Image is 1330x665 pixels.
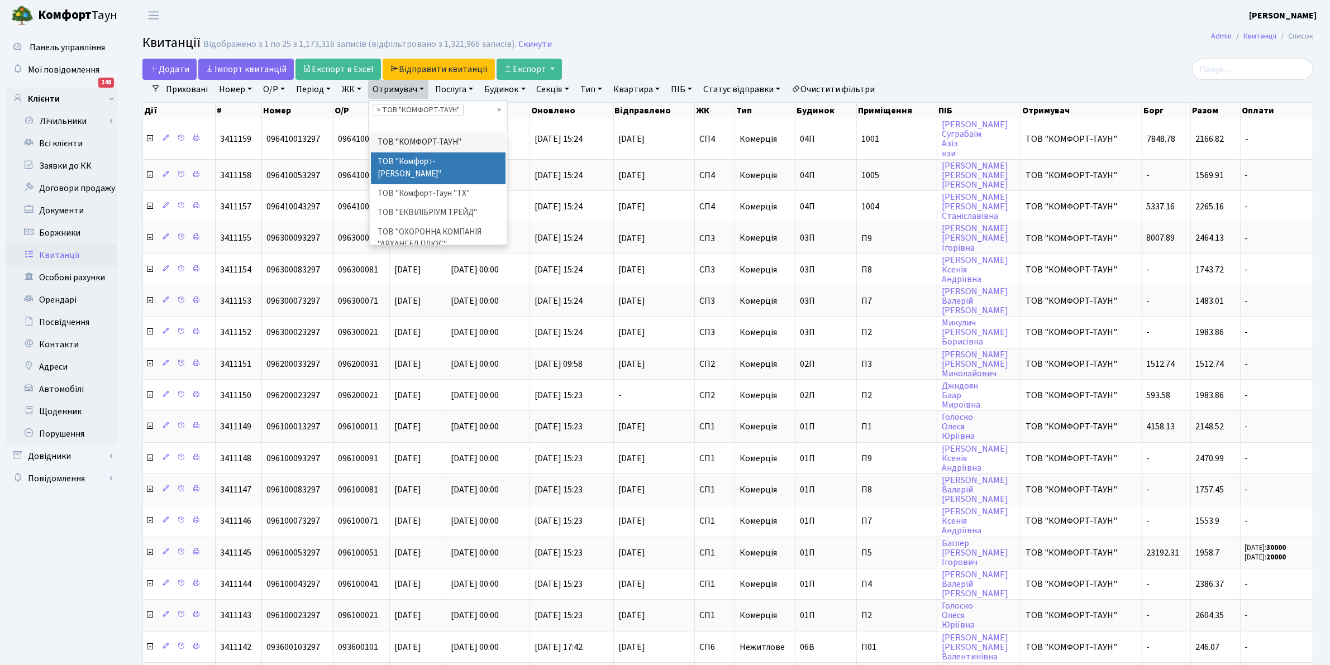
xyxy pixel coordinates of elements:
[368,80,428,99] a: Отримувач
[861,265,932,274] span: П8
[143,103,216,118] th: Дії
[266,264,320,276] span: 096300083297
[338,326,378,338] span: 096300021
[614,103,695,118] th: Відправлено
[13,110,117,132] a: Лічильники
[1147,232,1175,245] span: 8007.89
[861,485,932,494] span: П8
[942,348,1008,380] a: [PERSON_NAME][PERSON_NAME]Миколайович
[6,177,117,199] a: Договори продажу
[1026,202,1137,211] span: ТОВ "КОМФОРТ-ТАУН"
[535,169,583,181] span: [DATE] 15:24
[1147,547,1180,559] span: 23192.31
[740,326,777,338] span: Комерція
[1026,454,1137,463] span: ТОВ "КОМФОРТ-ТАУН"
[11,4,34,27] img: logo.png
[795,103,857,118] th: Будинок
[6,445,117,467] a: Довідники
[451,295,499,307] span: [DATE] 00:00
[1026,171,1137,180] span: ТОВ "КОМФОРТ-ТАУН"
[1147,358,1175,370] span: 1512.74
[1195,264,1224,276] span: 1743.72
[451,452,499,465] span: [DATE] 00:00
[800,484,815,496] span: 01П
[1147,169,1150,181] span: -
[1026,391,1137,400] span: ТОВ "КОМФОРТ-ТАУН"
[140,6,168,25] button: Переключити навігацію
[333,103,390,118] th: О/Р
[394,484,421,496] span: [DATE]
[942,380,980,411] a: ДжндоянБаарМироївна
[942,160,1008,191] a: [PERSON_NAME][PERSON_NAME][PERSON_NAME]
[699,202,730,211] span: СП4
[740,295,777,307] span: Комерція
[266,547,320,559] span: 096100053297
[394,264,421,276] span: [DATE]
[338,515,378,527] span: 096100071
[1245,422,1308,431] span: -
[740,452,777,465] span: Комерція
[787,80,879,99] a: Очистити фільтри
[1147,264,1150,276] span: -
[618,234,690,243] span: [DATE]
[861,202,932,211] span: 1004
[220,420,251,433] span: 3411149
[262,103,333,118] th: Номер
[338,389,378,401] span: 096200021
[1245,296,1308,305] span: -
[699,516,730,525] span: СП1
[203,39,516,50] div: Відображено з 1 по 25 з 1,173,316 записів (відфільтровано з 1,321,966 записів).
[518,39,552,50] a: Скинути
[618,296,690,305] span: [DATE]
[1026,265,1137,274] span: ТОВ "КОМФОРТ-ТАУН"
[1195,547,1219,559] span: 1958.7
[1147,133,1175,145] span: 7848.78
[800,264,815,276] span: 03П
[1147,515,1150,527] span: -
[1276,30,1313,42] li: Список
[618,171,690,180] span: [DATE]
[371,152,506,184] li: ТОВ "Комфорт-[PERSON_NAME]"
[1245,360,1308,369] span: -
[861,516,932,525] span: П7
[1142,103,1191,118] th: Борг
[338,133,378,145] span: 096410011
[220,133,251,145] span: 3411159
[699,485,730,494] span: СП1
[220,358,251,370] span: 3411151
[6,400,117,423] a: Щоденник
[1195,484,1224,496] span: 1757.45
[266,484,320,496] span: 096100083297
[371,203,506,223] li: ТОВ "ЕКВІЛІБРІУМ ТРЕЙД"
[338,452,378,465] span: 096100091
[1026,328,1137,337] span: ТОВ "КОМФОРТ-ТАУН"
[338,484,378,496] span: 096100081
[220,452,251,465] span: 3411148
[220,200,251,213] span: 3411157
[532,80,574,99] a: Секція
[1147,420,1175,433] span: 4158.13
[1245,265,1308,274] span: -
[451,358,499,370] span: [DATE] 00:00
[394,452,421,465] span: [DATE]
[371,133,506,152] li: ТОВ "КОМФОРТ-ТАУН"
[1245,516,1308,525] span: -
[38,6,117,25] span: Таун
[942,118,1008,159] a: [PERSON_NAME]СуграбаімАзізкзи
[1195,515,1219,527] span: 1553.9
[535,452,583,465] span: [DATE] 15:23
[1192,59,1313,80] input: Пошук...
[942,568,1008,600] a: [PERSON_NAME]Валерій[PERSON_NAME]
[800,389,815,401] span: 02П
[1147,326,1150,338] span: -
[618,360,690,369] span: [DATE]
[699,265,730,274] span: СП3
[861,422,932,431] span: П1
[800,515,815,527] span: 01П
[1026,548,1137,557] span: ТОВ "КОМФОРТ-ТАУН"
[699,80,785,99] a: Статус відправки
[6,289,117,311] a: Орендарі
[800,452,815,465] span: 01П
[266,420,320,433] span: 096100013297
[699,548,730,557] span: СП1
